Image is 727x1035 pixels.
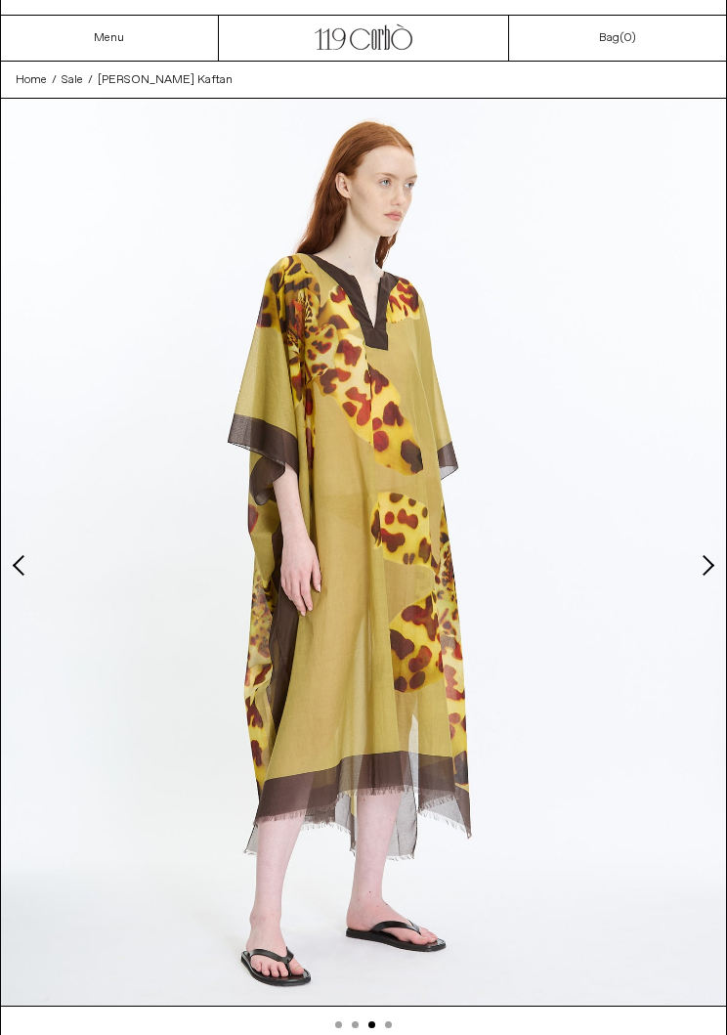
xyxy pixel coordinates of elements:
a: [PERSON_NAME] Kaftan [98,71,233,89]
span: Home [16,72,47,88]
button: Next slide [697,555,716,575]
a: Home [16,71,47,89]
a: Sale [62,71,83,89]
a: Bag() [599,29,636,47]
a: Menu [94,30,124,46]
button: Slide 1 [335,1021,342,1028]
span: ) [623,30,636,46]
span: / [88,71,93,89]
span: Sale [62,72,83,88]
span: [PERSON_NAME] Kaftan [98,72,233,88]
button: Slide 3 [368,1021,375,1028]
span: / [52,71,57,89]
button: Slide 4 [385,1021,392,1028]
button: Slide 2 [352,1021,359,1028]
span: 0 [623,30,631,46]
img: Corbo-2025-02-112113copy_1800x1800.jpg [1,99,726,1006]
button: Previous slide [11,555,30,575]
